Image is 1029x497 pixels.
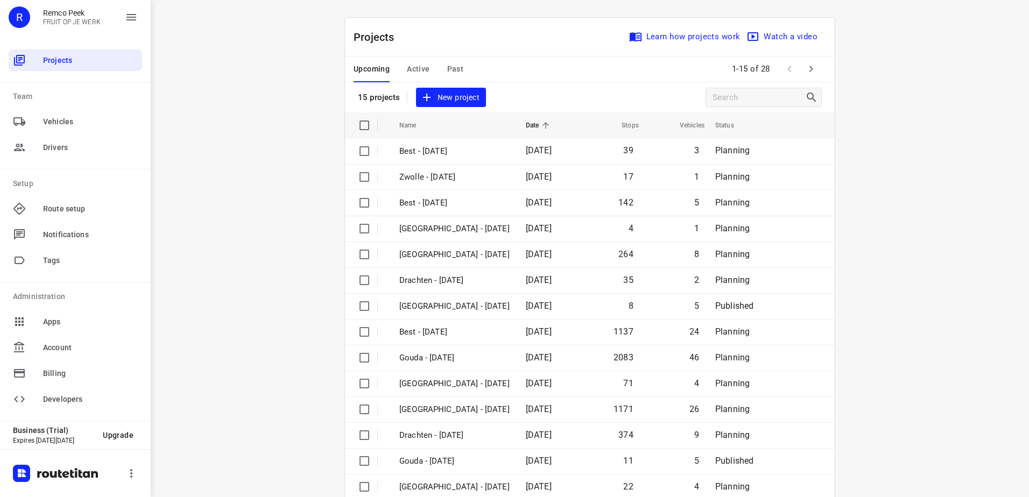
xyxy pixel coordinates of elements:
span: Planning [715,275,750,285]
button: New project [416,88,486,108]
p: Zwolle - Wednesday [399,403,510,416]
span: Upgrade [103,431,133,439]
span: Planning [715,223,750,233]
p: Expires [DATE][DATE] [13,437,94,444]
span: 24 [689,326,699,337]
span: 22 [623,481,633,492]
span: [DATE] [526,352,552,363]
span: 5 [694,301,699,311]
span: Apps [43,316,138,328]
p: Administration [13,291,142,302]
div: Search [805,91,821,104]
span: 1-15 of 28 [728,58,774,81]
span: Previous Page [779,58,800,80]
span: [DATE] [526,456,552,466]
span: 9 [694,430,699,440]
span: Vehicles [43,116,138,127]
span: 26 [689,404,699,414]
span: 264 [618,249,633,259]
span: Drivers [43,142,138,153]
span: Projects [43,55,138,66]
span: 2083 [614,352,633,363]
span: Vehicles [666,119,704,132]
span: 4 [629,223,633,233]
span: 1171 [614,404,633,414]
span: Route setup [43,203,138,215]
div: Vehicles [9,111,142,132]
span: Planning [715,404,750,414]
p: 15 projects [358,93,400,102]
span: 4 [694,378,699,388]
span: Planning [715,481,750,492]
span: Upcoming [354,62,390,76]
span: 2 [694,275,699,285]
span: [DATE] [526,326,552,337]
input: Search projects [713,89,805,106]
span: 8 [694,249,699,259]
div: Apps [9,311,142,332]
div: Route setup [9,198,142,219]
div: Developers [9,388,142,410]
span: Planning [715,197,750,208]
span: Active [407,62,429,76]
div: Projects [9,49,142,71]
p: Zwolle - Thursday [399,248,510,261]
span: 374 [618,430,633,440]
div: Drivers [9,137,142,158]
span: 142 [618,197,633,208]
span: Planning [715,172,750,182]
span: Tags [43,255,138,266]
div: Billing [9,363,142,384]
span: Planning [715,378,750,388]
div: Account [9,337,142,358]
div: Tags [9,250,142,271]
span: Stops [608,119,639,132]
span: Planning [715,326,750,337]
p: Remco Peek [43,9,101,17]
span: Developers [43,394,138,405]
span: 17 [623,172,633,182]
span: [DATE] [526,275,552,285]
span: [DATE] [526,378,552,388]
p: Drachten - Thursday [399,274,510,287]
span: [DATE] [526,223,552,233]
span: 71 [623,378,633,388]
p: Antwerpen - Tuesday [399,481,510,493]
span: 4 [694,481,699,492]
span: [DATE] [526,145,552,155]
span: Past [447,62,464,76]
span: Planning [715,352,750,363]
span: [DATE] [526,430,552,440]
p: Gouda - Wednesday [399,352,510,364]
span: 1 [694,172,699,182]
span: 5 [694,456,699,466]
p: Projects [354,29,403,45]
span: Planning [715,430,750,440]
p: Best - Thursday [399,197,510,209]
span: [DATE] [526,301,552,311]
span: 8 [629,301,633,311]
span: Billing [43,368,138,379]
button: Upgrade [94,425,142,445]
p: Antwerpen - Wednesday [399,378,510,390]
p: Gemeente Rotterdam - Thursday [399,300,510,313]
p: Best - Friday [399,145,510,158]
span: 35 [623,275,633,285]
span: [DATE] [526,404,552,414]
p: Setup [13,178,142,189]
span: 3 [694,145,699,155]
div: R [9,6,30,28]
span: [DATE] [526,197,552,208]
span: Published [715,301,754,311]
span: Published [715,456,754,466]
span: Next Page [800,58,822,80]
p: Team [13,91,142,102]
p: Drachten - Wednesday [399,429,510,442]
span: 39 [623,145,633,155]
span: Date [526,119,553,132]
span: 1 [694,223,699,233]
span: [DATE] [526,481,552,492]
span: Notifications [43,229,138,240]
span: 5 [694,197,699,208]
span: Status [715,119,748,132]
